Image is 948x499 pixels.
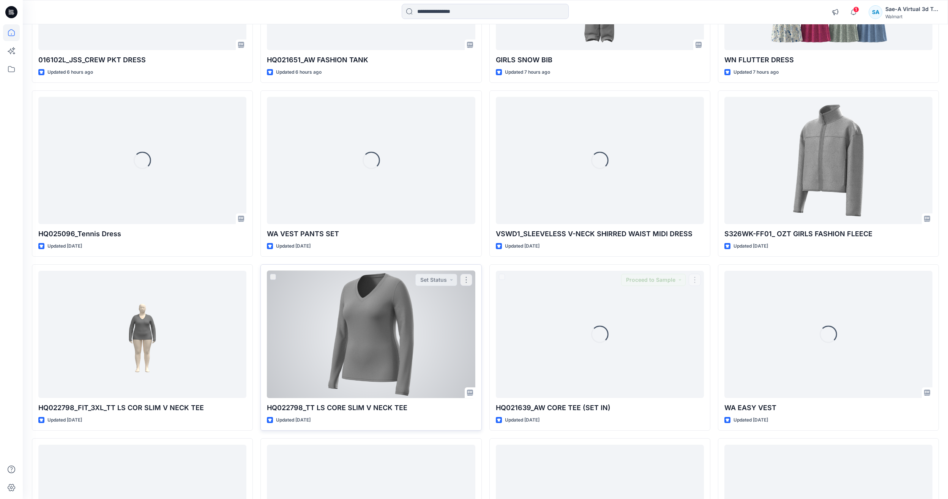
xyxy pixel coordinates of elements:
[733,68,779,76] p: Updated 7 hours ago
[496,403,704,413] p: HQ021639_AW CORE TEE (SET IN)
[853,6,859,13] span: 1
[267,55,475,65] p: HQ021651_AW FASHION TANK
[885,5,939,14] div: Sae-A Virtual 3d Team
[724,403,932,413] p: WA EASY VEST
[496,229,704,239] p: VSWD1_SLEEVELESS V-NECK SHIRRED WAIST MIDI DRESS
[276,242,311,250] p: Updated [DATE]
[47,68,93,76] p: Updated 6 hours ago
[47,242,82,250] p: Updated [DATE]
[505,68,550,76] p: Updated 7 hours ago
[733,416,768,424] p: Updated [DATE]
[276,416,311,424] p: Updated [DATE]
[724,97,932,224] a: S326WK-FF01_ OZT GIRLS FASHION FLEECE
[38,229,246,239] p: HQ025096_Tennis Dress
[733,242,768,250] p: Updated [DATE]
[267,229,475,239] p: WA VEST PANTS SET
[496,55,704,65] p: GIRLS SNOW BIB
[38,271,246,398] a: HQ022798_FIT_3XL_TT LS COR SLIM V NECK TEE
[724,55,932,65] p: WN FLUTTER DRESS
[38,403,246,413] p: HQ022798_FIT_3XL_TT LS COR SLIM V NECK TEE
[505,242,539,250] p: Updated [DATE]
[276,68,322,76] p: Updated 6 hours ago
[505,416,539,424] p: Updated [DATE]
[869,5,882,19] div: SA
[267,403,475,413] p: HQ022798_TT LS CORE SLIM V NECK TEE
[885,14,939,19] div: Walmart
[267,271,475,398] a: HQ022798_TT LS CORE SLIM V NECK TEE
[47,416,82,424] p: Updated [DATE]
[724,229,932,239] p: S326WK-FF01_ OZT GIRLS FASHION FLEECE
[38,55,246,65] p: 016102L_JSS_CREW PKT DRESS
